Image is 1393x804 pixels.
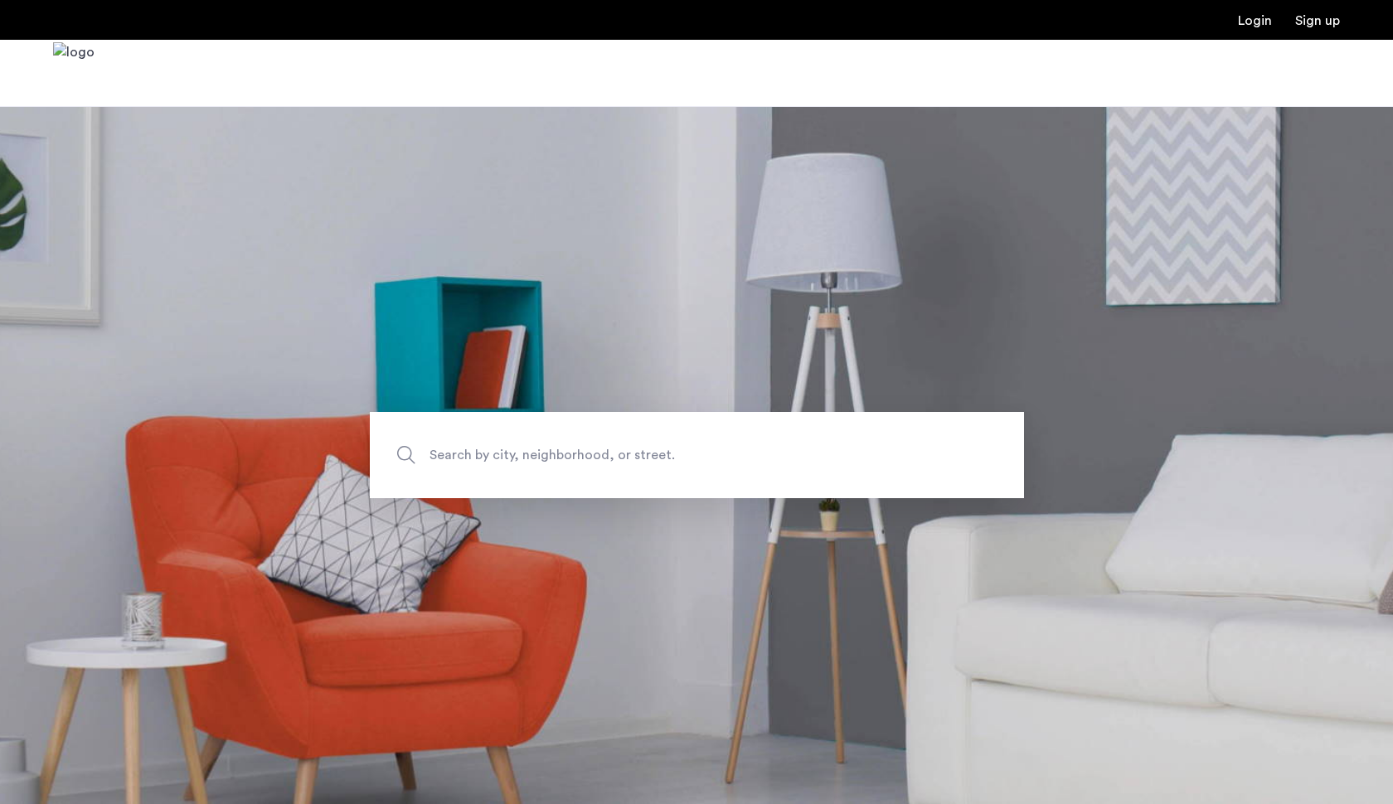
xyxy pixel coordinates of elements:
[53,42,95,104] img: logo
[1295,14,1340,27] a: Registration
[370,412,1024,498] input: Apartment Search
[53,42,95,104] a: Cazamio Logo
[430,444,887,467] span: Search by city, neighborhood, or street.
[1238,14,1272,27] a: Login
